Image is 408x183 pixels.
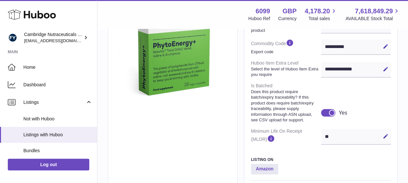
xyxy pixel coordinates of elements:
h3: Listing On [251,157,391,162]
span: Dashboard [23,82,92,88]
span: AVAILABLE Stock Total [345,16,400,22]
span: Bundles [23,148,92,154]
span: [EMAIL_ADDRESS][DOMAIN_NAME] [24,38,95,43]
strong: Amazon [251,164,278,174]
a: 7,618,849.29 AVAILABLE Stock Total [345,7,400,22]
dt: Huboo Item Extra Level [251,57,321,80]
div: Yes [339,109,347,116]
div: Currency [278,16,297,22]
dt: Commodity Code [251,36,321,57]
div: Huboo Ref [248,16,270,22]
dt: Is Batched [251,80,321,126]
span: Listings with Huboo [23,132,92,138]
dt: Minimum Life On Receipt (MLOR) [251,126,321,147]
span: 4,178.20 [305,7,330,16]
span: Listings [23,99,85,105]
strong: Select the level of Huboo Item Extra you require [251,66,319,78]
strong: 6099 [255,7,270,16]
span: 7,618,849.29 [355,7,393,16]
strong: Does this product require batch/expiry traceability? If this product does require batch/expiry tr... [251,89,319,123]
div: Cambridge Nutraceuticals Ltd [24,31,82,44]
img: internalAdmin-6099@internal.huboo.com [8,33,18,43]
span: Home [23,64,92,70]
span: Not with Huboo [23,116,92,122]
a: Log out [8,159,89,170]
strong: Export code [251,49,319,55]
span: Total sales [308,16,337,22]
a: 4,178.20 Total sales [305,7,338,22]
strong: GBP [282,7,296,16]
